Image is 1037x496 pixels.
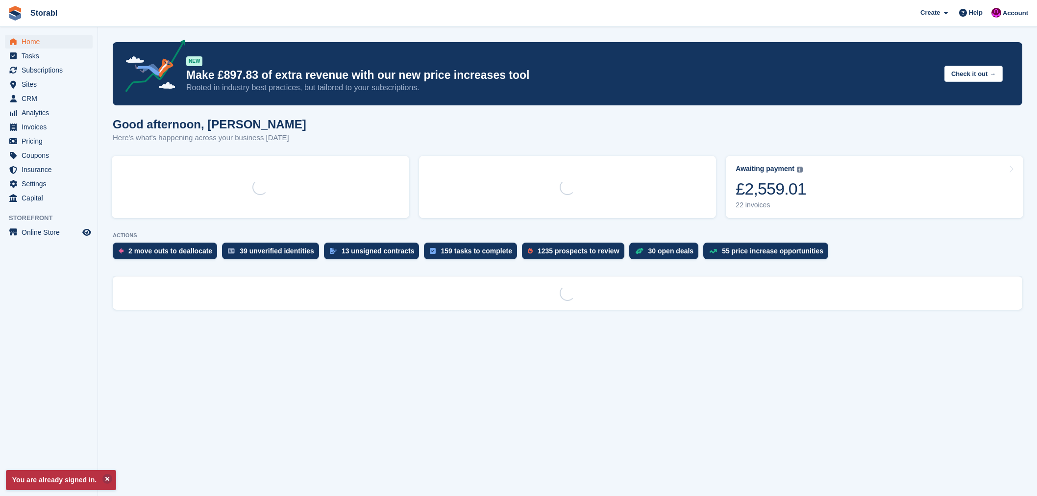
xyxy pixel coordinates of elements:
[969,8,983,18] span: Help
[635,248,643,254] img: deal-1b604bf984904fb50ccaf53a9ad4b4a5d6e5aea283cecdc64d6e3604feb123c2.svg
[22,177,80,191] span: Settings
[22,49,80,63] span: Tasks
[538,247,619,255] div: 1235 prospects to review
[26,5,61,21] a: Storabl
[441,247,512,255] div: 159 tasks to complete
[6,470,116,490] p: You are already signed in.
[113,232,1022,239] p: ACTIONS
[113,243,222,264] a: 2 move outs to deallocate
[648,247,694,255] div: 30 open deals
[5,149,93,162] a: menu
[5,177,93,191] a: menu
[128,247,212,255] div: 2 move outs to deallocate
[424,243,522,264] a: 159 tasks to complete
[703,243,833,264] a: 55 price increase opportunities
[186,56,202,66] div: NEW
[5,92,93,105] a: menu
[186,82,937,93] p: Rooted in industry best practices, but tailored to your subscriptions.
[22,92,80,105] span: CRM
[5,77,93,91] a: menu
[113,132,306,144] p: Here's what's happening across your business [DATE]
[8,6,23,21] img: stora-icon-8386f47178a22dfd0bd8f6a31ec36ba5ce8667c1dd55bd0f319d3a0aa187defe.svg
[430,248,436,254] img: task-75834270c22a3079a89374b754ae025e5fb1db73e45f91037f5363f120a921f8.svg
[5,225,93,239] a: menu
[5,163,93,176] a: menu
[736,201,806,209] div: 22 invoices
[22,106,80,120] span: Analytics
[5,63,93,77] a: menu
[9,213,98,223] span: Storefront
[528,248,533,254] img: prospect-51fa495bee0391a8d652442698ab0144808aea92771e9ea1ae160a38d050c398.svg
[920,8,940,18] span: Create
[22,63,80,77] span: Subscriptions
[119,248,123,254] img: move_outs_to_deallocate_icon-f764333ba52eb49d3ac5e1228854f67142a1ed5810a6f6cc68b1a99e826820c5.svg
[726,156,1023,218] a: Awaiting payment £2,559.01 22 invoices
[22,225,80,239] span: Online Store
[324,243,424,264] a: 13 unsigned contracts
[944,66,1003,82] button: Check it out →
[22,120,80,134] span: Invoices
[81,226,93,238] a: Preview store
[522,243,629,264] a: 1235 prospects to review
[186,68,937,82] p: Make £897.83 of extra revenue with our new price increases tool
[330,248,337,254] img: contract_signature_icon-13c848040528278c33f63329250d36e43548de30e8caae1d1a13099fd9432cc5.svg
[228,248,235,254] img: verify_identity-adf6edd0f0f0b5bbfe63781bf79b02c33cf7c696d77639b501bdc392416b5a36.svg
[240,247,314,255] div: 39 unverified identities
[22,134,80,148] span: Pricing
[22,191,80,205] span: Capital
[22,35,80,49] span: Home
[22,77,80,91] span: Sites
[736,179,806,199] div: £2,559.01
[629,243,704,264] a: 30 open deals
[736,165,794,173] div: Awaiting payment
[5,35,93,49] a: menu
[797,167,803,173] img: icon-info-grey-7440780725fd019a000dd9b08b2336e03edf1995a4989e88bcd33f0948082b44.svg
[5,49,93,63] a: menu
[1003,8,1028,18] span: Account
[5,134,93,148] a: menu
[117,40,186,96] img: price-adjustments-announcement-icon-8257ccfd72463d97f412b2fc003d46551f7dbcb40ab6d574587a9cd5c0d94...
[113,118,306,131] h1: Good afternoon, [PERSON_NAME]
[22,163,80,176] span: Insurance
[22,149,80,162] span: Coupons
[722,247,823,255] div: 55 price increase opportunities
[342,247,415,255] div: 13 unsigned contracts
[709,249,717,253] img: price_increase_opportunities-93ffe204e8149a01c8c9dc8f82e8f89637d9d84a8eef4429ea346261dce0b2c0.svg
[991,8,1001,18] img: Helen Morton
[5,106,93,120] a: menu
[222,243,324,264] a: 39 unverified identities
[5,191,93,205] a: menu
[5,120,93,134] a: menu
